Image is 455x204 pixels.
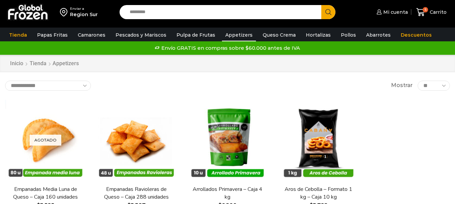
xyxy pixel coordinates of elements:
p: Agotado [30,134,61,146]
a: Mi cuenta [375,5,408,19]
a: Tienda [29,60,47,68]
a: Papas Fritas [34,29,71,41]
a: Inicio [10,60,24,68]
a: Queso Crema [259,29,299,41]
span: Mostrar [391,82,413,89]
button: Search button [321,5,335,19]
a: Empanadas Media Luna de Queso – Caja 160 unidades [9,186,82,201]
a: Arrollados Primavera – Caja 4 kg [191,186,264,201]
a: Pulpa de Frutas [173,29,219,41]
div: Enviar a [70,6,98,11]
nav: Breadcrumb [10,60,79,68]
img: address-field-icon.svg [60,6,70,18]
span: 5 [423,7,428,12]
a: Camarones [74,29,109,41]
a: Descuentos [397,29,435,41]
a: Tienda [6,29,30,41]
a: Aros de Cebolla – Formato 1 kg – Caja 10 kg [282,186,355,201]
a: 5 Carrito [415,4,448,20]
span: Carrito [428,9,447,15]
span: Mi cuenta [382,9,408,15]
select: Pedido de la tienda [5,81,91,91]
a: Empanadas Ravioleras de Queso – Caja 288 unidades [100,186,173,201]
a: Abarrotes [363,29,394,41]
a: Pollos [337,29,359,41]
div: Region Sur [70,11,98,18]
a: Appetizers [222,29,256,41]
a: Hortalizas [302,29,334,41]
a: Pescados y Mariscos [112,29,170,41]
h1: Appetizers [53,60,79,67]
